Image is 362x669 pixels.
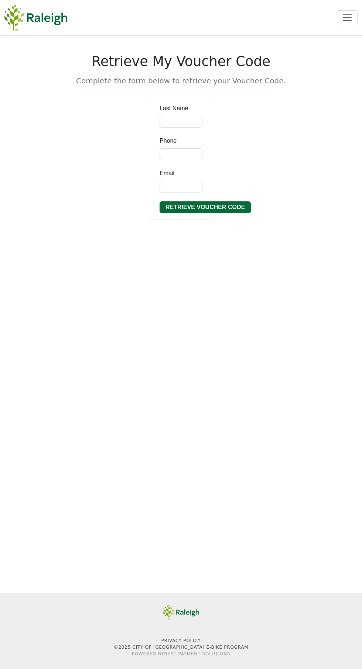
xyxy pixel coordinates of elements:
button: Toggle navigation [337,10,358,25]
input: Email [160,181,202,193]
img: Columbus City Council [163,605,199,620]
h5: Complete the form below to retrieve your Voucher Code. [57,76,305,85]
label: Last Name [160,104,188,113]
label: Email [160,169,174,178]
p: © 2025 City of [GEOGRAPHIC_DATA] E-Bike Program [7,644,355,651]
a: Privacy Policy [161,638,201,643]
input: Last Name [160,116,202,128]
a: Powered ByBest Payment Solutions [132,651,230,656]
input: Phone [160,148,202,160]
button: Retrieve Voucher Code [160,201,251,213]
img: Program logo [4,5,67,31]
span: Retrieve Voucher Code [165,203,245,212]
label: Phone [160,136,177,145]
h1: Retrieve My Voucher Code [57,53,305,70]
